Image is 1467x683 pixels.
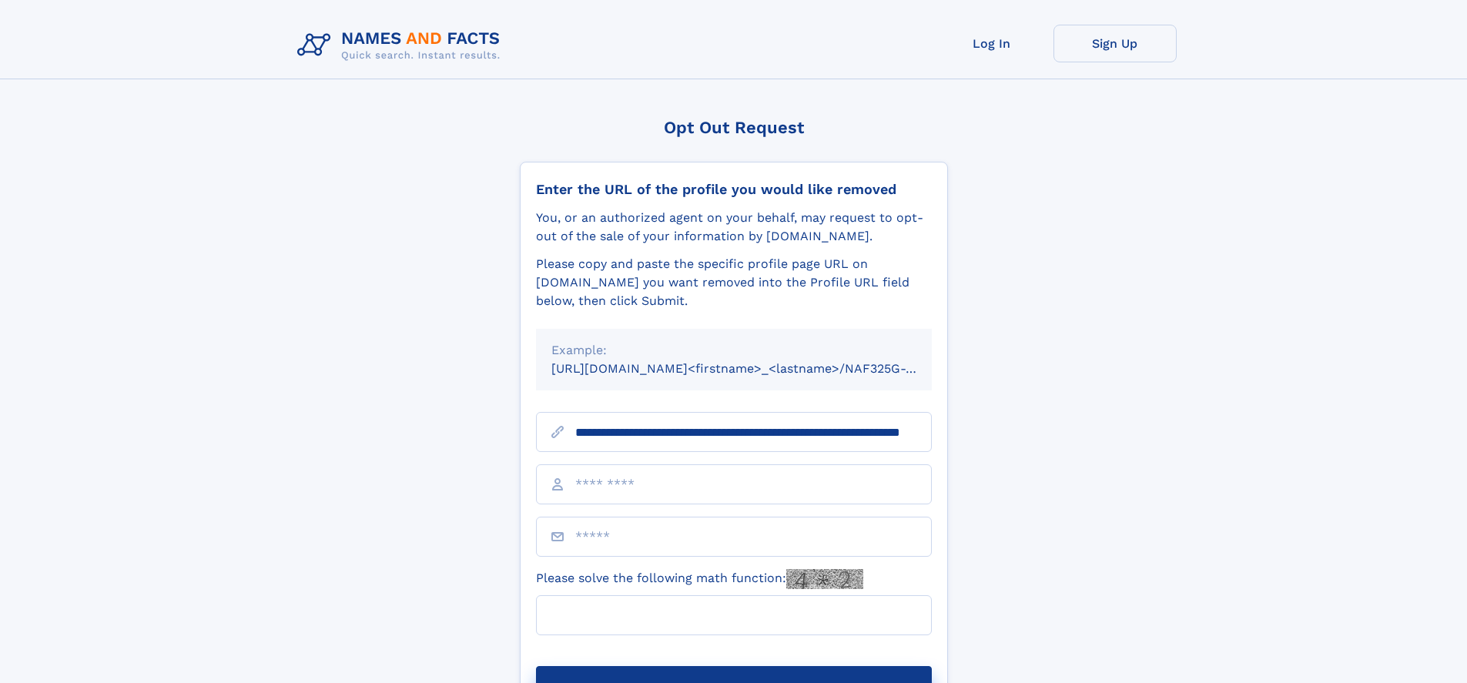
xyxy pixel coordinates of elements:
small: [URL][DOMAIN_NAME]<firstname>_<lastname>/NAF325G-xxxxxxxx [551,361,961,376]
div: Opt Out Request [520,118,948,137]
img: Logo Names and Facts [291,25,513,66]
div: You, or an authorized agent on your behalf, may request to opt-out of the sale of your informatio... [536,209,932,246]
a: Log In [930,25,1053,62]
div: Enter the URL of the profile you would like removed [536,181,932,198]
div: Please copy and paste the specific profile page URL on [DOMAIN_NAME] you want removed into the Pr... [536,255,932,310]
label: Please solve the following math function: [536,569,863,589]
a: Sign Up [1053,25,1177,62]
div: Example: [551,341,916,360]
